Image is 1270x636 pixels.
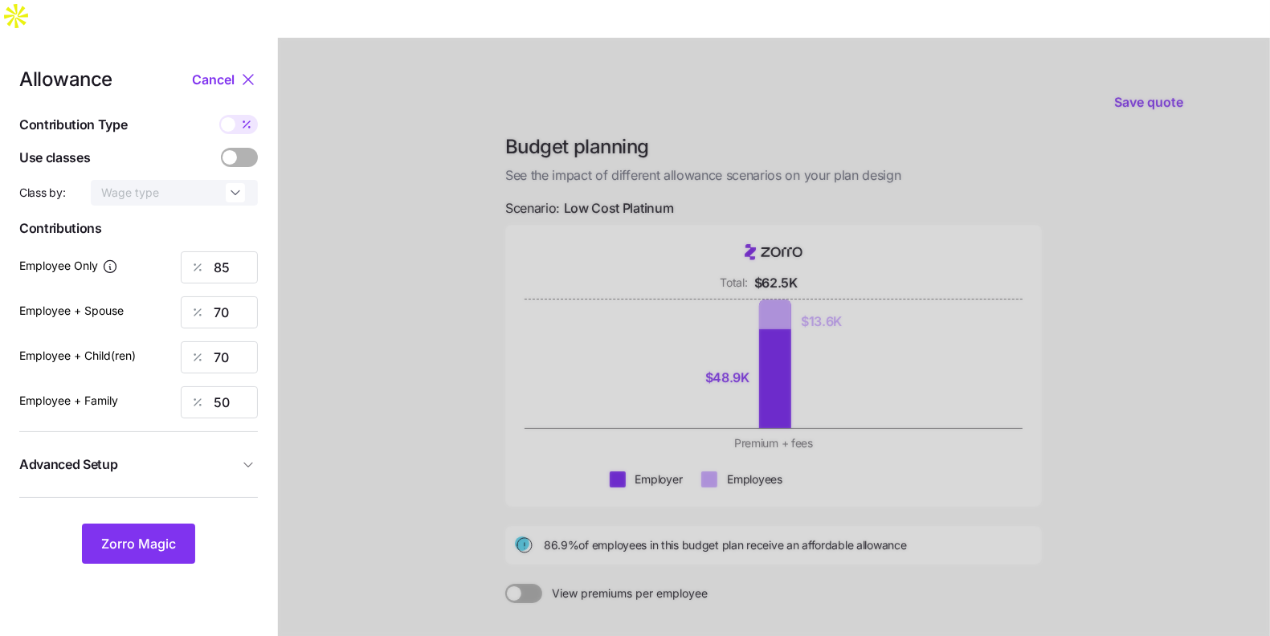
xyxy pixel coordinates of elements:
span: Contribution Type [19,115,128,135]
span: Class by: [19,185,65,201]
label: Employee Only [19,257,118,275]
span: Zorro Magic [101,534,176,553]
button: Zorro Magic [82,524,195,564]
label: Employee + Family [19,392,118,410]
label: Employee + Child(ren) [19,347,136,365]
span: Contributions [19,218,258,238]
label: Employee + Spouse [19,302,124,320]
span: Allowance [19,70,112,89]
span: Cancel [192,70,235,89]
button: Advanced Setup [19,445,258,484]
span: Use classes [19,148,90,168]
button: Cancel [192,70,239,89]
span: Advanced Setup [19,455,118,475]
